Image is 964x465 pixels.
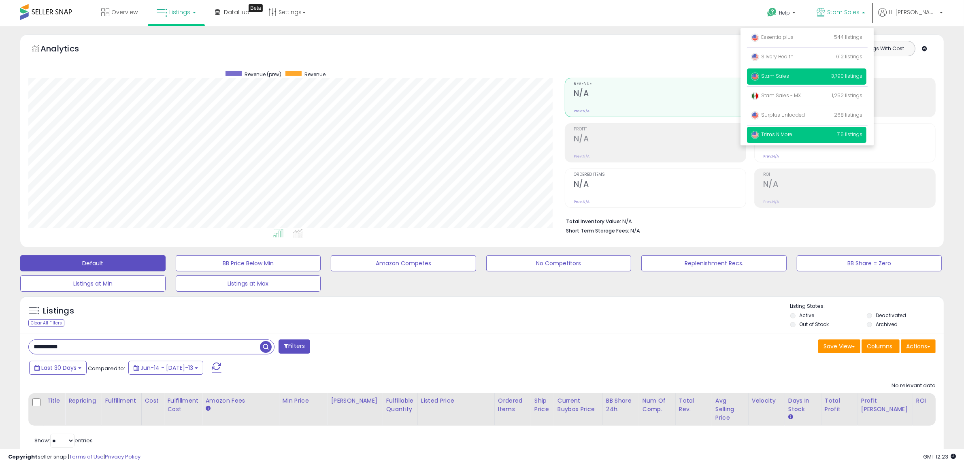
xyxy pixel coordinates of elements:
[751,73,759,81] img: usa.png
[43,305,74,317] h5: Listings
[566,218,621,225] b: Total Inventory Value:
[88,365,125,372] span: Compared to:
[788,414,793,421] small: Days In Stock.
[105,453,140,461] a: Privacy Policy
[852,43,913,54] button: Listings With Cost
[916,397,946,405] div: ROI
[751,34,794,41] span: Essentialplus
[752,397,781,405] div: Velocity
[205,397,275,405] div: Amazon Fees
[825,397,854,414] div: Total Profit
[331,397,379,405] div: [PERSON_NAME]
[558,397,599,414] div: Current Buybox Price
[751,53,759,61] img: usa.png
[105,397,138,405] div: Fulfillment
[837,131,862,138] span: 715 listings
[140,364,193,372] span: Jun-14 - [DATE]-13
[751,53,794,60] span: Silvery Health
[34,437,93,444] span: Show: entries
[176,275,321,292] button: Listings at Max
[779,9,790,16] span: Help
[176,255,321,271] button: BB Price Below Min
[832,92,862,99] span: 1,252 listings
[641,255,787,271] button: Replenishment Recs.
[643,397,672,414] div: Num of Comp.
[799,312,814,319] label: Active
[827,8,860,16] span: Stam Sales
[751,131,792,138] span: Trims N More
[279,339,310,354] button: Filters
[861,397,909,414] div: Profit [PERSON_NAME]
[145,397,161,405] div: Cost
[28,319,64,327] div: Clear All Filters
[69,453,104,461] a: Terms of Use
[923,453,956,461] span: 2025-08-13 12:23 GMT
[68,397,98,405] div: Repricing
[566,216,930,226] li: N/A
[763,173,935,177] span: ROI
[574,127,746,132] span: Profit
[29,361,87,375] button: Last 30 Days
[763,179,935,190] h2: N/A
[751,92,801,99] span: Stam Sales - MX
[834,111,862,118] span: 268 listings
[421,397,491,405] div: Listed Price
[751,73,789,79] span: Stam Sales
[751,111,759,119] img: usa.png
[486,255,632,271] button: No Competitors
[761,1,804,26] a: Help
[167,397,198,414] div: Fulfillment Cost
[834,34,862,41] span: 544 listings
[169,8,190,16] span: Listings
[878,8,943,26] a: Hi [PERSON_NAME]
[304,71,326,78] span: Revenue
[901,339,936,353] button: Actions
[788,397,818,414] div: Days In Stock
[797,255,942,271] button: BB Share = Zero
[574,134,746,145] h2: N/A
[574,179,746,190] h2: N/A
[41,364,77,372] span: Last 30 Days
[20,255,166,271] button: Default
[47,397,62,405] div: Title
[249,4,263,12] div: Tooltip anchor
[574,154,589,159] small: Prev: N/A
[386,397,414,414] div: Fulfillable Quantity
[876,321,898,328] label: Archived
[245,71,281,78] span: Revenue (prev)
[574,173,746,177] span: Ordered Items
[790,303,944,310] p: Listing States:
[498,397,528,414] div: Ordered Items
[831,73,862,79] span: 3,790 listings
[799,321,829,328] label: Out of Stock
[331,255,476,271] button: Amazon Competes
[751,131,759,139] img: usa.png
[763,199,779,204] small: Prev: N/A
[767,7,777,17] i: Get Help
[892,382,936,390] div: No relevant data
[20,275,166,292] button: Listings at Min
[534,397,551,414] div: Ship Price
[876,312,906,319] label: Deactivated
[566,227,629,234] b: Short Term Storage Fees:
[867,342,892,350] span: Columns
[8,453,140,461] div: seller snap | |
[751,111,805,118] span: Surplus Unloaded
[679,397,709,414] div: Total Rev.
[763,154,779,159] small: Prev: N/A
[40,43,95,56] h5: Analytics
[111,8,138,16] span: Overview
[574,199,589,204] small: Prev: N/A
[751,92,759,100] img: mexico.png
[574,89,746,100] h2: N/A
[8,453,38,461] strong: Copyright
[836,53,862,60] span: 612 listings
[574,82,746,86] span: Revenue
[224,8,249,16] span: DataHub
[574,109,589,113] small: Prev: N/A
[205,405,210,412] small: Amazon Fees.
[606,397,636,414] div: BB Share 24h.
[630,227,640,235] span: N/A
[889,8,937,16] span: Hi [PERSON_NAME]
[818,339,860,353] button: Save View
